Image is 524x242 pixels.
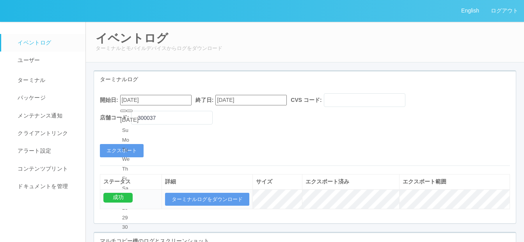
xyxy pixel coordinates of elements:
a: ドキュメントを管理 [1,178,92,195]
a: ターミナル [1,69,92,89]
div: Th [122,165,137,173]
div: Tu [122,146,137,154]
div: エクスポート範囲 [403,178,506,186]
label: 店舗コード: [100,114,129,122]
div: 成功 [103,193,133,203]
div: [DATE] [120,116,139,125]
div: We [122,156,137,164]
span: クライアントリンク [16,130,68,136]
h2: イベントログ [96,32,514,44]
a: メンテナンス通知 [1,107,92,125]
button: エクスポート [100,144,144,157]
span: アラート設定 [16,148,51,154]
label: 終了日: [195,96,214,104]
div: Mo [122,136,137,144]
span: ドキュメントを管理 [16,183,68,189]
label: 開始日: [100,96,118,104]
a: パッケージ [1,89,92,107]
span: パッケージ [16,94,46,101]
button: ターミナルログをダウンロード [165,193,249,206]
a: コンテンツプリント [1,160,92,178]
p: ターミナルとモバイルデバイスからログをダウンロード [96,44,514,52]
label: CVS コード: [291,96,322,104]
div: ステータス [103,178,158,186]
span: ユーザー [16,57,40,63]
div: Su [122,126,137,134]
span: ターミナル [16,77,46,83]
a: イベントログ [1,34,92,52]
div: day-30 [122,224,137,231]
div: サイズ [256,178,299,186]
div: 詳細 [165,178,249,186]
div: エクスポート済み [306,178,396,186]
a: クライアントリンク [1,125,92,142]
div: ターミナルログ [94,71,516,87]
span: イベントログ [16,39,51,46]
div: day-29 [122,214,137,222]
a: アラート設定 [1,142,92,160]
span: メンテナンス通知 [16,112,62,119]
span: コンテンツプリント [16,165,68,172]
a: ユーザー [1,52,92,69]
